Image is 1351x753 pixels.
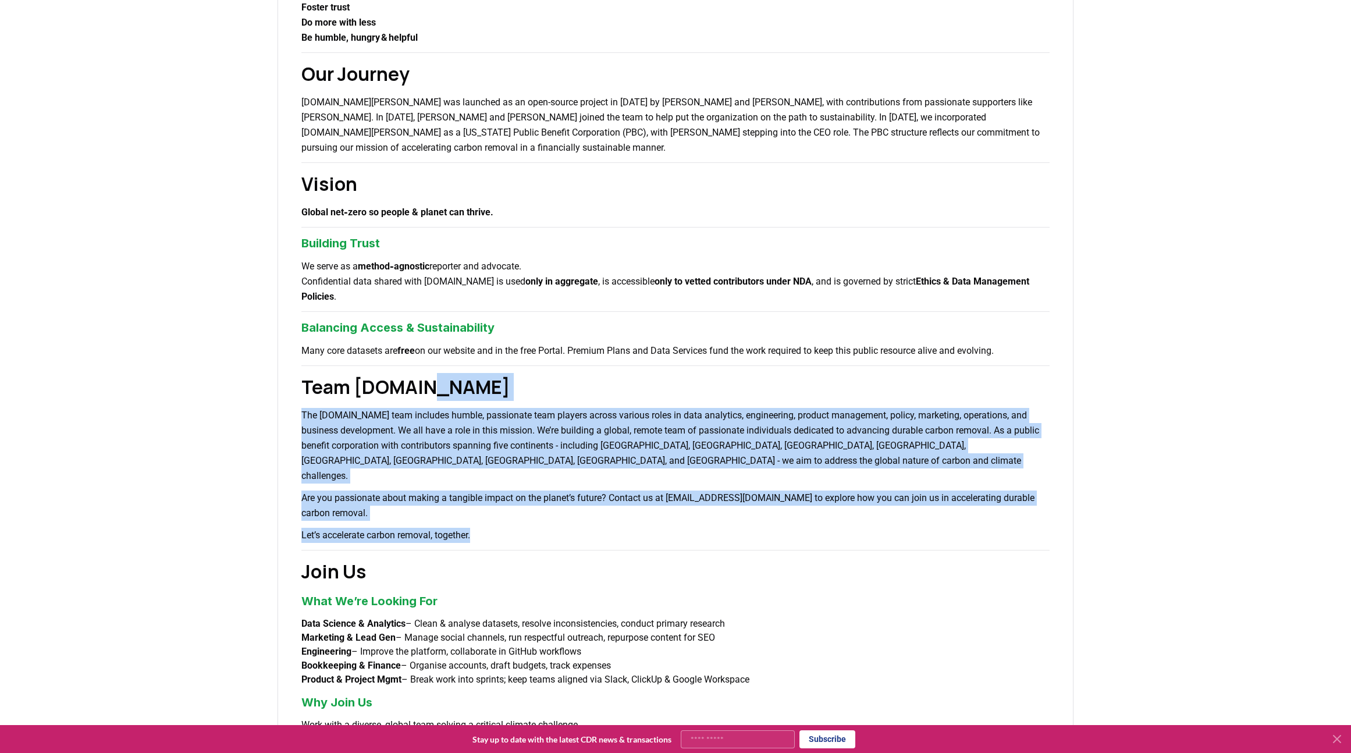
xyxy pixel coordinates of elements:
[301,408,1050,484] p: The [DOMAIN_NAME] team includes humble, passionate team players across various roles in data anal...
[301,646,351,657] strong: Engineering
[301,631,1050,645] li: – Manage social channels, run respectful outreach, repurpose content for SEO
[301,694,1050,711] h3: Why Join Us
[301,528,1050,543] p: Let’s accelerate carbon removal, together.
[301,557,1050,585] h2: Join Us
[301,259,1050,304] p: We serve as a reporter and advocate. Confidential data shared with [DOMAIN_NAME] is used , is acc...
[301,95,1050,155] p: [DOMAIN_NAME][PERSON_NAME] was launched as an open-source project in [DATE] by [PERSON_NAME] and ...
[301,170,1050,198] h2: Vision
[397,345,415,356] strong: free
[301,32,418,43] strong: Be humble, hungry & helpful
[301,207,493,218] strong: Global net‑zero so people & planet can thrive.
[301,17,376,28] strong: Do more with less
[301,660,401,671] strong: Bookkeeping & Finance
[301,632,396,643] strong: Marketing & Lead Gen
[301,659,1050,673] li: – Organise accounts, draft budgets, track expenses
[301,60,1050,88] h2: Our Journey
[301,343,1050,358] p: Many core datasets are on our website and in the free Portal. Premium Plans and Data Services fun...
[301,718,1050,732] li: Work with a diverse, global team solving a critical climate challenge.
[301,617,1050,631] li: – Clean & analyse datasets, resolve inconsistencies, conduct primary research
[301,373,1050,401] h2: Team [DOMAIN_NAME]
[301,2,350,13] strong: Foster trust
[301,235,1050,252] h3: Building Trust
[301,319,1050,336] h3: Balancing Access & Sustainability
[301,673,1050,687] li: – Break work into sprints; keep teams aligned via Slack, ClickUp & Google Workspace
[301,592,1050,610] h3: What We’re Looking For
[301,491,1050,521] p: Are you passionate about making a tangible impact on the planet’s future? Contact us at [EMAIL_AD...
[301,674,401,685] strong: Product & Project Mgmt
[301,645,1050,659] li: – Improve the platform, collaborate in GitHub workflows
[358,261,429,272] strong: method‑agnostic
[655,276,812,287] strong: only to vetted contributors under NDA
[525,276,598,287] strong: only in aggregate
[301,618,406,629] strong: Data Science & Analytics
